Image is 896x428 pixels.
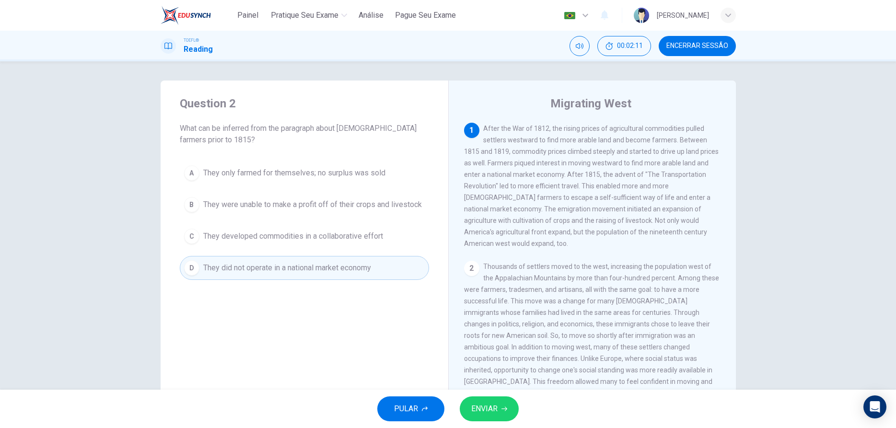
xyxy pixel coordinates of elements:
h1: Reading [184,44,213,55]
div: A [184,165,199,181]
span: They were unable to make a profit off of their crops and livestock [203,199,422,210]
span: They developed commodities in a collaborative effort [203,231,383,242]
h4: Migrating West [550,96,631,111]
span: Análise [359,10,384,21]
span: They did not operate in a national market economy [203,262,371,274]
button: Encerrar Sessão [659,36,736,56]
img: EduSynch logo [161,6,211,25]
span: Pratique seu exame [271,10,338,21]
button: Pague Seu Exame [391,7,460,24]
span: After the War of 1812, the rising prices of agricultural commodities pulled settlers westward to ... [464,125,719,247]
button: Análise [355,7,387,24]
div: B [184,197,199,212]
img: Profile picture [634,8,649,23]
div: Esconder [597,36,651,56]
button: CThey developed commodities in a collaborative effort [180,224,429,248]
button: BThey were unable to make a profit off of their crops and livestock [180,193,429,217]
span: Painel [237,10,258,21]
span: What can be inferred from the paragraph about [DEMOGRAPHIC_DATA] farmers prior to 1815? [180,123,429,146]
div: [PERSON_NAME] [657,10,709,21]
div: Open Intercom Messenger [863,395,886,418]
h4: Question 2 [180,96,429,111]
span: TOEFL® [184,37,199,44]
img: pt [564,12,576,19]
div: Silenciar [570,36,590,56]
div: 2 [464,261,479,276]
span: Encerrar Sessão [666,42,728,50]
span: Pague Seu Exame [395,10,456,21]
span: ENVIAR [471,402,498,416]
div: D [184,260,199,276]
button: AThey only farmed for themselves; no surplus was sold [180,161,429,185]
a: EduSynch logo [161,6,233,25]
div: C [184,229,199,244]
span: They only farmed for themselves; no surplus was sold [203,167,385,179]
button: Painel [233,7,263,24]
div: 1 [464,123,479,138]
span: PULAR [394,402,418,416]
button: ENVIAR [460,396,519,421]
span: 00:02:11 [617,42,643,50]
button: DThey did not operate in a national market economy [180,256,429,280]
button: PULAR [377,396,444,421]
button: Pratique seu exame [267,7,351,24]
button: 00:02:11 [597,36,651,56]
span: Thousands of settlers moved to the west, increasing the population west of the Appalachian Mounta... [464,263,719,397]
